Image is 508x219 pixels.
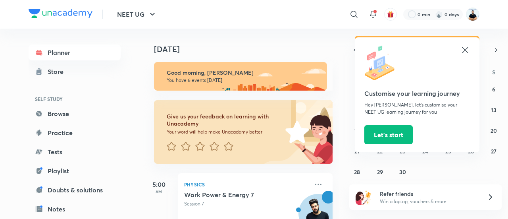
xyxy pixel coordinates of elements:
img: Company Logo [29,9,92,18]
h6: Good morning, [PERSON_NAME] [167,69,320,76]
a: Playlist [29,163,121,179]
abbr: September 27, 2025 [491,147,496,155]
a: Store [29,64,121,79]
p: Hey [PERSON_NAME], let’s customise your NEET UG learning journey for you [364,101,470,116]
abbr: September 30, 2025 [399,168,406,176]
abbr: September 6, 2025 [492,85,495,93]
p: Win a laptop, vouchers & more [380,198,477,205]
button: September 7, 2025 [351,103,364,116]
abbr: Saturday [492,68,495,76]
button: September 30, 2025 [396,165,409,178]
abbr: September 20, 2025 [491,127,497,134]
a: Practice [29,125,121,141]
button: September 14, 2025 [351,124,364,137]
abbr: September 21, 2025 [354,147,360,155]
abbr: September 25, 2025 [445,147,451,155]
button: NEET UG [112,6,162,22]
abbr: September 28, 2025 [354,168,360,176]
img: streak [435,10,443,18]
abbr: September 22, 2025 [377,147,383,155]
button: September 13, 2025 [487,103,500,116]
h5: Work Power & Energy 7 [184,191,283,199]
img: feedback_image [258,100,333,164]
p: AM [143,189,175,194]
abbr: September 29, 2025 [377,168,383,176]
a: Browse [29,106,121,122]
h6: Give us your feedback on learning with Unacademy [167,113,283,127]
a: Doubts & solutions [29,182,121,198]
img: icon [364,45,400,81]
a: Company Logo [29,9,92,20]
button: avatar [384,8,397,21]
abbr: September 14, 2025 [354,127,360,134]
h6: Refer friends [380,190,477,198]
p: Your word will help make Unacademy better [167,129,283,135]
div: Store [48,67,68,76]
a: Planner [29,45,121,60]
abbr: September 24, 2025 [422,147,428,155]
p: Physics [184,180,309,189]
a: Notes [29,201,121,217]
button: September 28, 2025 [351,165,364,178]
img: Subhash Chandra Yadav [466,8,479,21]
button: September 21, 2025 [351,145,364,157]
a: Tests [29,144,121,160]
p: Session 7 [184,200,309,207]
img: avatar [387,11,394,18]
abbr: September 26, 2025 [468,147,474,155]
h5: 5:00 [143,180,175,189]
h5: Customise your learning journey [364,89,470,98]
img: morning [154,62,327,91]
h6: SELF STUDY [29,92,121,106]
h4: [DATE] [154,45,341,54]
button: September 20, 2025 [487,124,500,137]
img: referral [356,189,371,205]
button: Let’s start [364,125,413,144]
button: September 29, 2025 [373,165,386,178]
button: September 27, 2025 [487,145,500,157]
button: September 6, 2025 [487,83,500,95]
abbr: September 13, 2025 [491,106,496,114]
abbr: September 23, 2025 [400,147,406,155]
p: You have 6 events [DATE] [167,77,320,83]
